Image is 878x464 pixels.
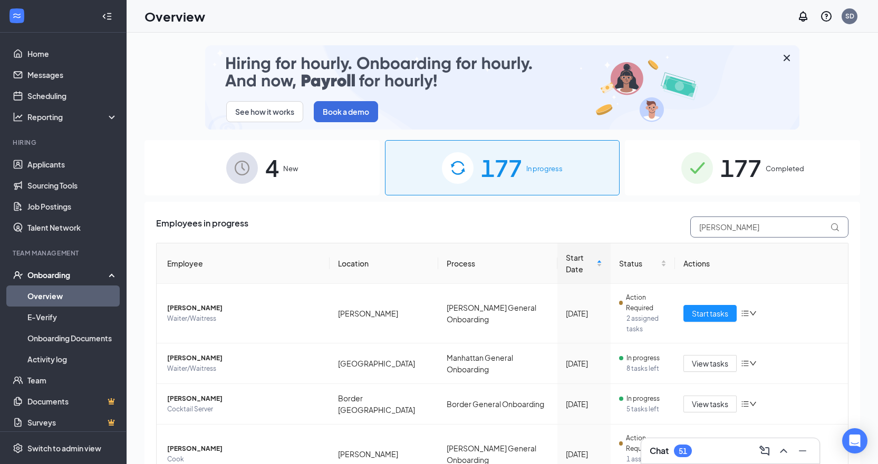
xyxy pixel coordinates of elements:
div: Onboarding [27,270,109,280]
a: Sourcing Tools [27,175,118,196]
a: Scheduling [27,85,118,106]
th: Location [330,243,438,284]
span: Employees in progress [156,216,248,238]
div: Team Management [13,249,115,258]
span: Action Required [626,292,667,313]
div: SD [845,12,854,21]
td: [PERSON_NAME] [330,284,438,343]
span: New [283,163,298,174]
a: Messages [27,64,118,85]
a: Team [27,370,118,391]
th: Status [611,243,675,284]
td: [GEOGRAPHIC_DATA] [330,343,438,384]
svg: Cross [780,52,793,64]
a: Job Postings [27,196,118,217]
svg: Minimize [796,445,809,457]
span: Completed [766,163,804,174]
span: 177 [481,150,522,186]
h3: Chat [650,445,669,457]
img: payroll-small.gif [205,45,799,130]
span: Waiter/Waitress [167,313,321,324]
div: 51 [679,447,687,456]
th: Actions [675,243,848,284]
h1: Overview [144,7,205,25]
span: down [749,360,757,367]
td: Manhattan General Onboarding [438,343,557,384]
svg: WorkstreamLogo [12,11,22,21]
svg: ChevronUp [777,445,790,457]
span: 4 [265,150,279,186]
td: Border General Onboarding [438,384,557,424]
a: Applicants [27,154,118,175]
svg: QuestionInfo [820,10,833,23]
th: Process [438,243,557,284]
a: E-Verify [27,307,118,328]
th: Employee [157,243,330,284]
span: 8 tasks left [626,363,667,374]
a: Onboarding Documents [27,328,118,349]
div: Hiring [13,138,115,147]
span: Cocktail Server [167,404,321,414]
button: Minimize [794,442,811,459]
div: Reporting [27,112,118,122]
button: See how it works [226,101,303,122]
button: ComposeMessage [756,442,773,459]
svg: Analysis [13,112,23,122]
input: Search by Name, Job Posting, or Process [690,216,848,238]
svg: Notifications [797,10,809,23]
span: In progress [626,353,660,363]
button: View tasks [683,355,737,372]
span: 177 [720,150,761,186]
td: [PERSON_NAME] General Onboarding [438,284,557,343]
svg: UserCheck [13,270,23,280]
a: Overview [27,285,118,307]
span: In progress [526,163,563,174]
span: 2 assigned tasks [626,313,667,334]
div: Switch to admin view [27,443,101,453]
span: [PERSON_NAME] [167,303,321,313]
span: [PERSON_NAME] [167,393,321,404]
a: Home [27,43,118,64]
span: Action Required [626,433,667,454]
button: View tasks [683,396,737,412]
div: [DATE] [566,448,602,460]
span: In progress [626,393,660,404]
span: [PERSON_NAME] [167,353,321,363]
svg: ComposeMessage [758,445,771,457]
button: ChevronUp [775,442,792,459]
span: Status [619,258,659,269]
a: Talent Network [27,217,118,238]
span: bars [741,400,749,408]
span: down [749,400,757,408]
span: bars [741,359,749,368]
a: DocumentsCrown [27,391,118,412]
span: Waiter/Waitress [167,363,321,374]
div: [DATE] [566,398,602,410]
button: Start tasks [683,305,737,322]
svg: Collapse [102,11,112,22]
td: Border [GEOGRAPHIC_DATA] [330,384,438,424]
div: Open Intercom Messenger [842,428,867,453]
a: Activity log [27,349,118,370]
div: [DATE] [566,308,602,319]
span: Start Date [566,252,594,275]
button: Book a demo [314,101,378,122]
span: View tasks [692,358,728,369]
a: SurveysCrown [27,412,118,433]
span: View tasks [692,398,728,410]
div: [DATE] [566,358,602,369]
span: [PERSON_NAME] [167,443,321,454]
span: bars [741,309,749,318]
svg: Settings [13,443,23,453]
span: 5 tasks left [626,404,667,414]
span: down [749,310,757,317]
span: Start tasks [692,308,728,319]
